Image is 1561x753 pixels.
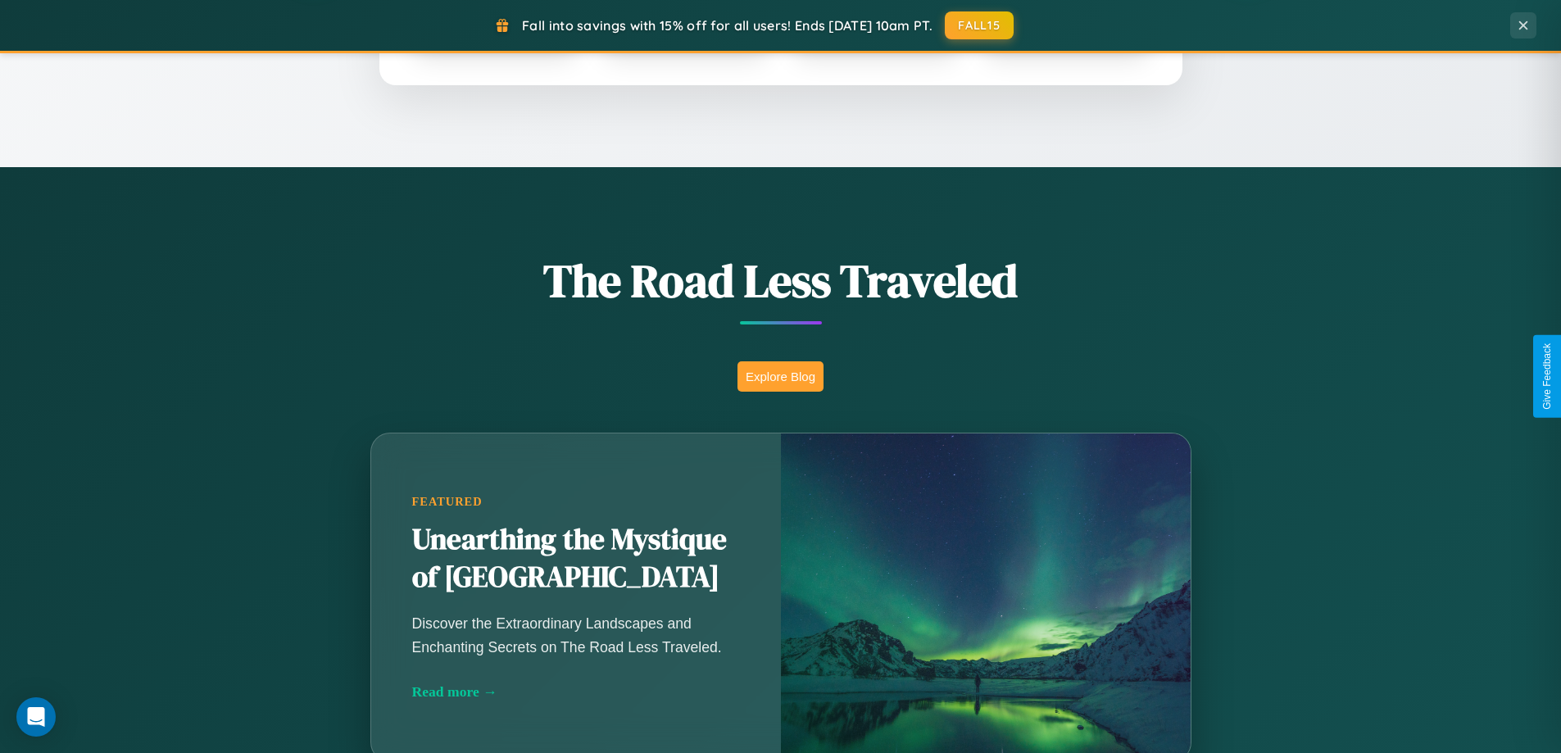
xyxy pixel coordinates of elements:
span: Fall into savings with 15% off for all users! Ends [DATE] 10am PT. [522,17,933,34]
button: Explore Blog [737,361,824,392]
h1: The Road Less Traveled [289,249,1273,312]
div: Featured [412,495,740,509]
div: Open Intercom Messenger [16,697,56,737]
h2: Unearthing the Mystique of [GEOGRAPHIC_DATA] [412,521,740,597]
div: Give Feedback [1541,343,1553,410]
div: Read more → [412,683,740,701]
p: Discover the Extraordinary Landscapes and Enchanting Secrets on The Road Less Traveled. [412,612,740,658]
button: FALL15 [945,11,1014,39]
